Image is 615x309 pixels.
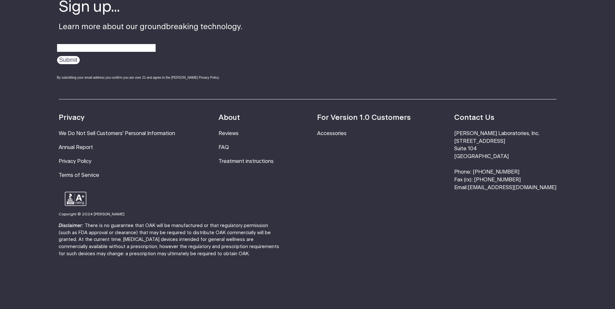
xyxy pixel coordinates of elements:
a: We Do Not Sell Customers' Personal Information [59,131,175,136]
input: Submit [57,56,80,64]
p: There is no guarantee that OAK will be manufactured or that regulatory permission (such as FDA ap... [59,222,279,257]
strong: Contact Us [454,114,494,121]
a: Accessories [317,131,347,136]
strong: About [219,114,240,121]
a: Terms of Service [59,173,99,178]
div: By submitting your email address you confirm you are over 21 and agree to the [PERSON_NAME] Priva... [57,75,242,80]
a: Reviews [219,131,239,136]
a: Treatment instructions [219,159,274,164]
a: FAQ [219,145,229,150]
small: Copyright © 2024 [PERSON_NAME] [59,212,124,216]
a: Privacy Policy [59,159,91,164]
a: Annual Report [59,145,93,150]
li: [PERSON_NAME] Laboratories, Inc. [STREET_ADDRESS] Suite 104 [GEOGRAPHIC_DATA] Phone: [PHONE_NUMBE... [454,130,556,192]
a: [EMAIL_ADDRESS][DOMAIN_NAME] [468,185,556,190]
strong: For Version 1.0 Customers [317,114,411,121]
strong: Privacy [59,114,85,121]
strong: Disclaimer: [59,223,83,228]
